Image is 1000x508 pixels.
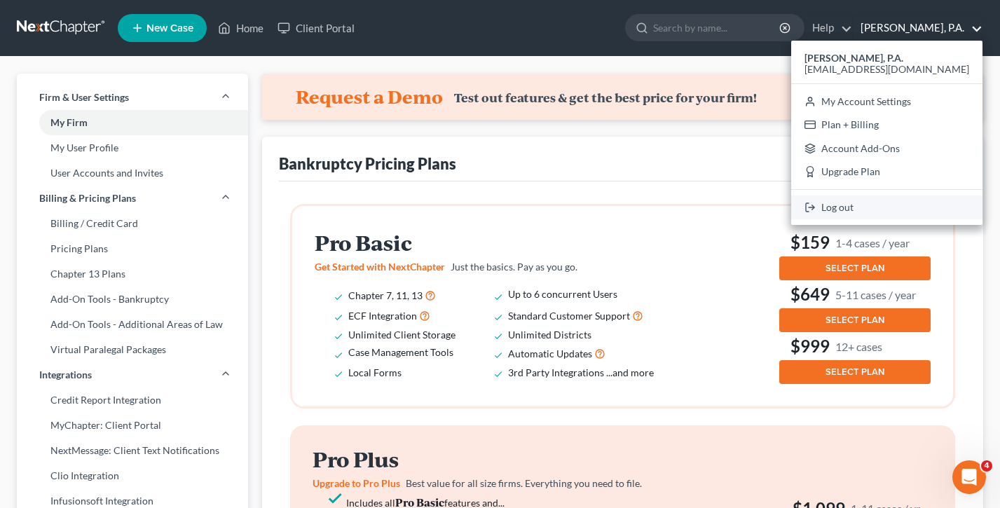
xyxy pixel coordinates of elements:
span: Upgrade to Pro Plus [313,477,400,489]
img: Profile image for Lindsey [16,101,44,129]
h3: $649 [779,283,931,306]
div: [PERSON_NAME] [50,219,131,233]
button: Help [187,379,280,435]
h2: Pro Plus [313,448,671,471]
a: Integrations [17,362,248,387]
span: 4 [981,460,992,472]
div: • 1m ago [134,115,177,130]
button: SELECT PLAN [779,256,931,280]
span: Get Started with NextChapter [315,261,445,273]
a: Help [805,15,852,41]
span: ...and more [606,366,654,378]
span: ECF Integration [348,310,417,322]
img: Profile image for Emma [16,49,44,77]
div: [PERSON_NAME] [50,167,131,181]
div: [PERSON_NAME], P.A. [791,41,982,225]
a: MyChapter: Client Portal [17,413,248,438]
small: 5-11 cases / year [835,287,916,302]
a: My User Profile [17,135,248,160]
a: Virtual Paralegal Packages [17,337,248,362]
span: Case Management Tools [348,346,453,358]
button: Messages [93,379,186,435]
span: Home [32,414,61,424]
img: Profile image for Megan [16,153,44,181]
div: • [DATE] [134,270,173,285]
span: Just the basics. Pay as you go. [451,261,577,273]
a: User Accounts and Invites [17,160,248,186]
h3: $999 [779,335,931,357]
a: My Account Settings [791,90,982,114]
a: Account Add-Ons [791,137,982,160]
a: Firm & User Settings [17,85,248,110]
span: Integrations [39,368,92,382]
div: [PERSON_NAME] [50,115,131,130]
div: • [DATE] [134,374,173,389]
a: [PERSON_NAME], P.A. [854,15,982,41]
span: Unlimited Client Storage [348,329,456,341]
span: Local Forms [348,366,402,378]
div: • [DATE] [134,167,173,181]
button: SELECT PLAN [779,308,931,332]
a: My Firm [17,110,248,135]
span: Chapter 7, 11, 13 [348,289,423,301]
a: Clio Integration [17,463,248,488]
h1: Messages [104,6,179,30]
div: • 1m ago [134,63,177,78]
small: 12+ cases [835,339,882,354]
input: Search by name... [653,15,781,41]
span: SELECT PLAN [826,366,884,378]
a: Log out [791,195,982,219]
span: New Case [146,23,193,34]
a: Add-On Tools - Bankruptcy [17,287,248,312]
span: 3rd Party Integrations [508,366,604,378]
a: Pricing Plans [17,236,248,261]
div: [PERSON_NAME] [50,374,131,389]
div: Bankruptcy Pricing Plans [279,153,456,174]
img: Profile image for Kelly [16,205,44,233]
span: Firm & User Settings [39,90,129,104]
a: Plan + Billing [791,113,982,137]
div: [PERSON_NAME] [50,63,131,78]
span: Unlimited Districts [508,329,591,341]
a: Billing / Credit Card [17,211,248,236]
h4: Request a Demo [296,85,443,108]
h2: Pro Basic [315,231,673,254]
div: [PERSON_NAME] [50,322,131,337]
span: SELECT PLAN [826,315,884,326]
img: Profile image for Kelly [16,360,44,388]
a: Client Portal [270,15,362,41]
a: Home [211,15,270,41]
span: Help [222,414,245,424]
h3: $159 [779,231,931,254]
div: [PERSON_NAME] [50,270,131,285]
div: • [DATE] [134,322,173,337]
a: Add-On Tools - Additional Areas of Law [17,312,248,337]
a: Upgrade Plan [791,160,982,184]
span: Messages [113,414,167,424]
div: Close [246,6,271,31]
div: • [DATE] [134,219,173,233]
div: Test out features & get the best price for your firm! [454,90,757,105]
span: SELECT PLAN [826,263,884,274]
strong: [PERSON_NAME], P.A. [804,52,903,64]
span: Standard Customer Support [508,310,630,322]
img: Profile image for Kelly [16,308,44,336]
a: Chapter 13 Plans [17,261,248,287]
a: Billing & Pricing Plans [17,186,248,211]
span: Billing & Pricing Plans [39,191,136,205]
span: Best value for all size firms. Everything you need to file. [406,477,642,489]
span: [EMAIL_ADDRESS][DOMAIN_NAME] [804,63,969,75]
span: Automatic Updates [508,348,592,359]
iframe: Intercom live chat [952,460,986,494]
button: Send us a message [64,336,216,364]
small: 1-4 cases / year [835,235,910,250]
a: Credit Report Integration [17,387,248,413]
span: You're welcome! [50,361,130,372]
button: SELECT PLAN [779,360,931,384]
img: Profile image for Kelly [16,256,44,284]
a: NextMessage: Client Text Notifications [17,438,248,463]
span: Up to 6 concurrent Users [508,288,617,300]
